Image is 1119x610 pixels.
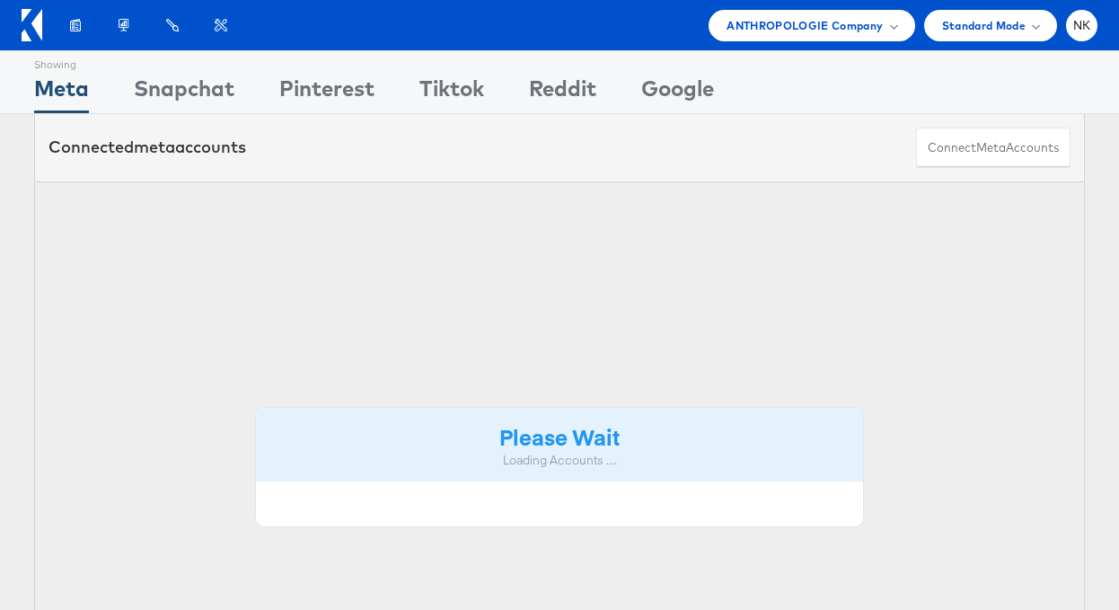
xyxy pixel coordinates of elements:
[34,73,89,113] div: Meta
[279,73,374,113] div: Pinterest
[976,139,1006,156] span: meta
[942,16,1026,35] span: Standard Mode
[269,452,850,469] div: Loading Accounts ....
[499,421,620,451] strong: Please Wait
[727,16,883,35] span: ANTHROPOLOGIE Company
[419,73,484,113] div: Tiktok
[916,128,1071,168] button: ConnectmetaAccounts
[529,73,596,113] div: Reddit
[134,137,175,157] span: meta
[34,51,89,73] div: Showing
[1073,20,1091,31] span: NK
[641,73,714,113] div: Google
[134,73,234,113] div: Snapchat
[48,136,246,159] div: Connected accounts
